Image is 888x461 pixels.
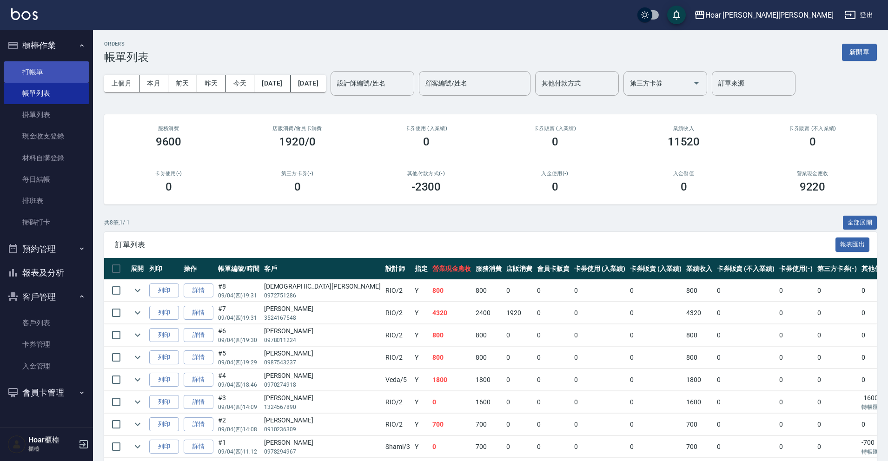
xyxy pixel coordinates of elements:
td: 800 [473,347,504,369]
h2: ORDERS [104,41,149,47]
td: 4320 [684,302,715,324]
button: expand row [131,395,145,409]
a: 現金收支登錄 [4,125,89,147]
td: 0 [715,280,777,302]
td: #2 [216,414,262,435]
h2: 卡券販賣 (不入業績) [759,125,866,132]
button: Open [689,76,704,91]
p: 1324567890 [264,403,381,411]
td: 0 [715,391,777,413]
td: 0 [777,414,815,435]
button: 新開單 [842,44,877,61]
button: 前天 [168,75,197,92]
p: 09/04 (四) 19:29 [218,358,259,367]
div: [DEMOGRAPHIC_DATA][PERSON_NAME] [264,282,381,291]
td: 0 [572,280,628,302]
div: Hoar [PERSON_NAME][PERSON_NAME] [705,9,834,21]
td: 0 [777,280,815,302]
td: 700 [473,436,504,458]
td: 0 [535,280,572,302]
td: 0 [815,280,860,302]
td: 0 [815,436,860,458]
div: [PERSON_NAME] [264,326,381,336]
td: RIO /2 [383,302,412,324]
th: 營業現金應收 [430,258,474,280]
td: 0 [572,414,628,435]
h2: 入金儲值 [630,171,737,177]
td: 0 [504,347,535,369]
h3: 0 [294,180,301,193]
button: expand row [131,283,145,297]
td: #1 [216,436,262,458]
p: 3524167548 [264,314,381,322]
div: [PERSON_NAME] [264,349,381,358]
p: 0972751286 [264,291,381,300]
button: 會員卡管理 [4,381,89,405]
td: 0 [504,324,535,346]
td: 0 [572,391,628,413]
p: 09/04 (四) 14:09 [218,403,259,411]
td: #7 [216,302,262,324]
td: 0 [777,324,815,346]
button: 全部展開 [843,216,877,230]
button: 列印 [149,395,179,409]
h2: 店販消費 /會員卡消費 [244,125,351,132]
td: 0 [715,436,777,458]
a: 詳情 [184,283,213,298]
td: 700 [473,414,504,435]
a: 每日結帳 [4,169,89,190]
h2: 營業現金應收 [759,171,866,177]
p: 09/04 (四) 19:31 [218,291,259,300]
td: 800 [684,280,715,302]
a: 客戶列表 [4,312,89,334]
td: Y [412,414,430,435]
button: 列印 [149,440,179,454]
th: 卡券販賣 (入業績) [628,258,684,280]
button: expand row [131,306,145,320]
button: expand row [131,440,145,454]
td: #8 [216,280,262,302]
button: 列印 [149,417,179,432]
img: Person [7,435,26,454]
a: 掃碼打卡 [4,211,89,233]
td: Y [412,391,430,413]
button: expand row [131,350,145,364]
th: 指定 [412,258,430,280]
td: 0 [572,369,628,391]
a: 打帳單 [4,61,89,83]
td: 0 [572,302,628,324]
td: 0 [504,391,535,413]
td: Y [412,280,430,302]
td: 4320 [430,302,474,324]
button: 客戶管理 [4,285,89,309]
th: 設計師 [383,258,412,280]
td: Shami /3 [383,436,412,458]
a: 詳情 [184,395,213,409]
h3: 0 [423,135,430,148]
p: 共 8 筆, 1 / 1 [104,218,130,227]
td: 0 [504,280,535,302]
td: RIO /2 [383,324,412,346]
td: Veda /5 [383,369,412,391]
h2: 業績收入 [630,125,737,132]
td: 0 [777,369,815,391]
td: 0 [628,324,684,346]
a: 詳情 [184,440,213,454]
p: 09/04 (四) 11:12 [218,448,259,456]
th: 會員卡販賣 [535,258,572,280]
td: 800 [430,347,474,369]
a: 排班表 [4,190,89,211]
td: 0 [535,436,572,458]
td: #4 [216,369,262,391]
th: 服務消費 [473,258,504,280]
h3: 9600 [156,135,182,148]
td: 1800 [684,369,715,391]
a: 卡券管理 [4,334,89,355]
button: 列印 [149,328,179,342]
h2: 卡券使用(-) [115,171,222,177]
h2: 第三方卡券(-) [244,171,351,177]
a: 入金管理 [4,356,89,377]
p: 09/04 (四) 18:46 [218,381,259,389]
p: 0970274918 [264,381,381,389]
td: 0 [815,414,860,435]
